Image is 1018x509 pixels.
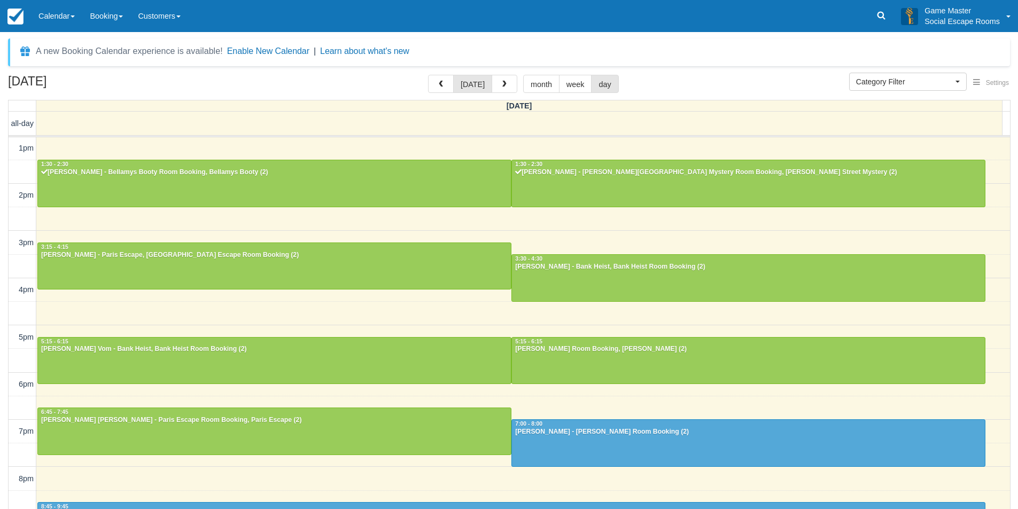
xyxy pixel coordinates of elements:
[19,474,34,483] span: 8pm
[37,337,511,384] a: 5:15 - 6:15[PERSON_NAME] Vom - Bank Heist, Bank Heist Room Booking (2)
[924,16,1000,27] p: Social Escape Rooms
[511,337,985,384] a: 5:15 - 6:15[PERSON_NAME] Room Booking, [PERSON_NAME] (2)
[19,238,34,247] span: 3pm
[924,5,1000,16] p: Game Master
[19,380,34,388] span: 6pm
[19,333,34,341] span: 5pm
[8,75,143,95] h2: [DATE]
[36,45,223,58] div: A new Booking Calendar experience is available!
[515,161,542,167] span: 1:30 - 2:30
[849,73,967,91] button: Category Filter
[19,191,34,199] span: 2pm
[967,75,1015,91] button: Settings
[511,160,985,207] a: 1:30 - 2:30[PERSON_NAME] - [PERSON_NAME][GEOGRAPHIC_DATA] Mystery Room Booking, [PERSON_NAME] Str...
[41,409,68,415] span: 6:45 - 7:45
[591,75,618,93] button: day
[515,263,982,271] div: [PERSON_NAME] - Bank Heist, Bank Heist Room Booking (2)
[314,46,316,56] span: |
[41,416,508,425] div: [PERSON_NAME] [PERSON_NAME] - Paris Escape Room Booking, Paris Escape (2)
[11,119,34,128] span: all-day
[227,46,309,57] button: Enable New Calendar
[986,79,1009,87] span: Settings
[41,339,68,344] span: 5:15 - 6:15
[515,345,982,354] div: [PERSON_NAME] Room Booking, [PERSON_NAME] (2)
[19,144,34,152] span: 1pm
[41,345,508,354] div: [PERSON_NAME] Vom - Bank Heist, Bank Heist Room Booking (2)
[515,421,542,427] span: 7:00 - 8:00
[7,9,24,25] img: checkfront-main-nav-mini-logo.png
[856,76,953,87] span: Category Filter
[453,75,492,93] button: [DATE]
[37,408,511,455] a: 6:45 - 7:45[PERSON_NAME] [PERSON_NAME] - Paris Escape Room Booking, Paris Escape (2)
[559,75,592,93] button: week
[320,46,409,56] a: Learn about what's new
[901,7,918,25] img: A3
[515,428,982,436] div: [PERSON_NAME] - [PERSON_NAME] Room Booking (2)
[511,254,985,301] a: 3:30 - 4:30[PERSON_NAME] - Bank Heist, Bank Heist Room Booking (2)
[19,427,34,435] span: 7pm
[41,251,508,260] div: [PERSON_NAME] - Paris Escape, [GEOGRAPHIC_DATA] Escape Room Booking (2)
[507,101,532,110] span: [DATE]
[37,160,511,207] a: 1:30 - 2:30[PERSON_NAME] - Bellamys Booty Room Booking, Bellamys Booty (2)
[41,168,508,177] div: [PERSON_NAME] - Bellamys Booty Room Booking, Bellamys Booty (2)
[511,419,985,466] a: 7:00 - 8:00[PERSON_NAME] - [PERSON_NAME] Room Booking (2)
[515,256,542,262] span: 3:30 - 4:30
[523,75,559,93] button: month
[515,339,542,344] span: 5:15 - 6:15
[19,285,34,294] span: 4pm
[41,244,68,250] span: 3:15 - 4:15
[515,168,982,177] div: [PERSON_NAME] - [PERSON_NAME][GEOGRAPHIC_DATA] Mystery Room Booking, [PERSON_NAME] Street Mystery...
[41,161,68,167] span: 1:30 - 2:30
[37,242,511,289] a: 3:15 - 4:15[PERSON_NAME] - Paris Escape, [GEOGRAPHIC_DATA] Escape Room Booking (2)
